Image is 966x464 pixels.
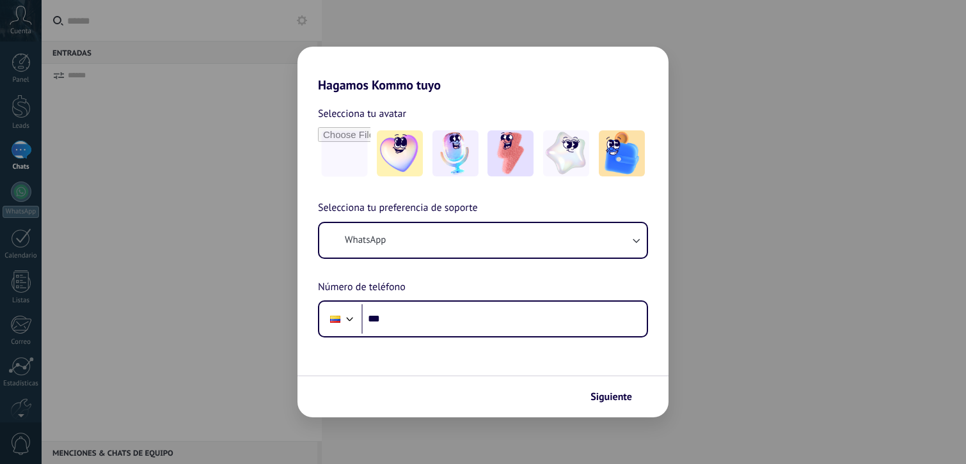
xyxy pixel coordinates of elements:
img: -1.jpeg [377,130,423,176]
span: WhatsApp [345,234,386,247]
button: WhatsApp [319,223,647,258]
h2: Hagamos Kommo tuyo [297,47,669,93]
span: Selecciona tu preferencia de soporte [318,200,478,217]
span: Selecciona tu avatar [318,105,406,122]
img: -5.jpeg [599,130,645,176]
div: Colombia: + 57 [323,305,347,332]
img: -3.jpeg [487,130,534,176]
img: -2.jpeg [432,130,479,176]
img: -4.jpeg [543,130,589,176]
span: Número de teléfono [318,279,406,296]
span: Siguiente [590,392,632,401]
button: Siguiente [585,386,649,408]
